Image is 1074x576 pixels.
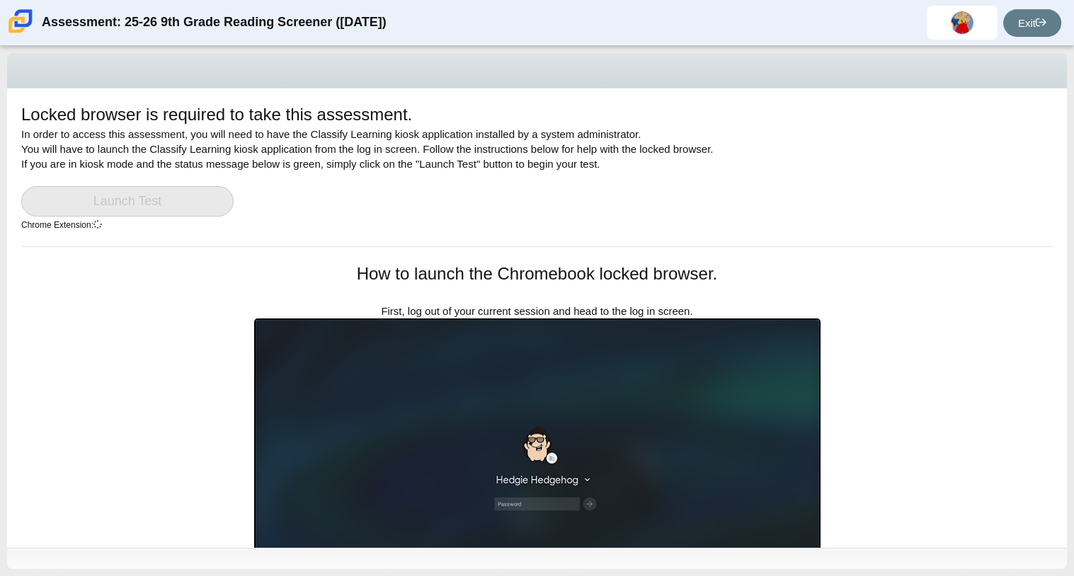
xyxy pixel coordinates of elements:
h1: How to launch the Chromebook locked browser. [254,262,821,286]
a: Exit [1003,9,1061,37]
img: Carmen School of Science & Technology [6,6,35,36]
a: Launch Test [21,186,234,217]
img: aumari.levy-davis.vknibz [951,11,973,34]
div: Assessment: 25-26 9th Grade Reading Screener ([DATE]) [42,6,387,40]
h1: Locked browser is required to take this assessment. [21,103,412,127]
div: In order to access this assessment, you will need to have the Classify Learning kiosk application... [21,103,1053,246]
small: Chrome Extension: [21,220,102,230]
a: Carmen School of Science & Technology [6,26,35,38]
